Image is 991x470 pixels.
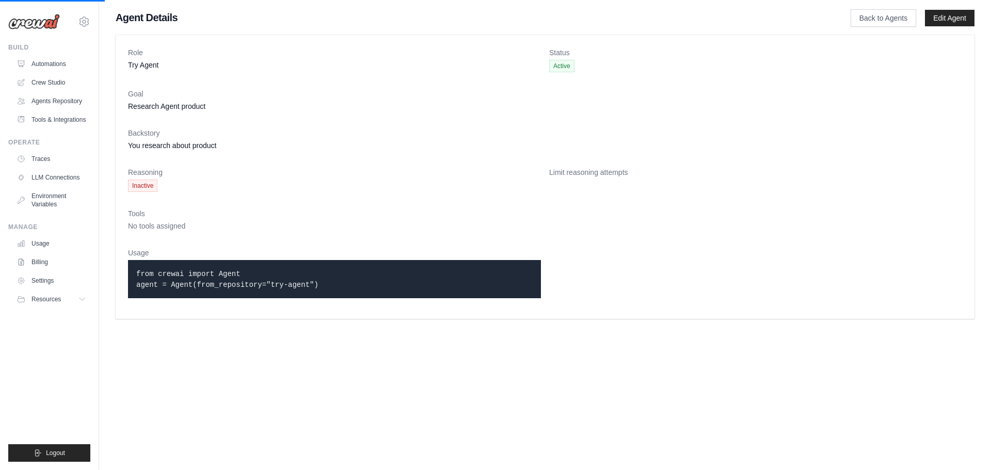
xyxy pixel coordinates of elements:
[12,235,90,252] a: Usage
[128,140,962,151] dd: You research about product
[12,291,90,307] button: Resources
[8,14,60,29] img: Logo
[46,449,65,457] span: Logout
[128,47,541,58] dt: Role
[136,270,318,289] code: from crewai import Agent agent = Agent(from_repository="try-agent")
[128,60,541,70] dd: Try Agent
[128,248,541,258] dt: Usage
[12,74,90,91] a: Crew Studio
[549,47,962,58] dt: Status
[8,43,90,52] div: Build
[128,89,962,99] dt: Goal
[12,254,90,270] a: Billing
[12,272,90,289] a: Settings
[8,138,90,147] div: Operate
[549,60,574,72] span: Active
[12,151,90,167] a: Traces
[116,10,818,25] h1: Agent Details
[128,180,157,192] span: Inactive
[128,128,962,138] dt: Backstory
[128,208,962,219] dt: Tools
[128,222,185,230] span: No tools assigned
[12,188,90,213] a: Environment Variables
[925,10,974,26] a: Edit Agent
[12,93,90,109] a: Agents Repository
[549,167,962,177] dt: Limit reasoning attempts
[8,444,90,462] button: Logout
[8,223,90,231] div: Manage
[12,169,90,186] a: LLM Connections
[128,167,541,177] dt: Reasoning
[851,9,916,27] a: Back to Agents
[128,101,962,111] dd: Research Agent product
[12,56,90,72] a: Automations
[31,295,61,303] span: Resources
[12,111,90,128] a: Tools & Integrations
